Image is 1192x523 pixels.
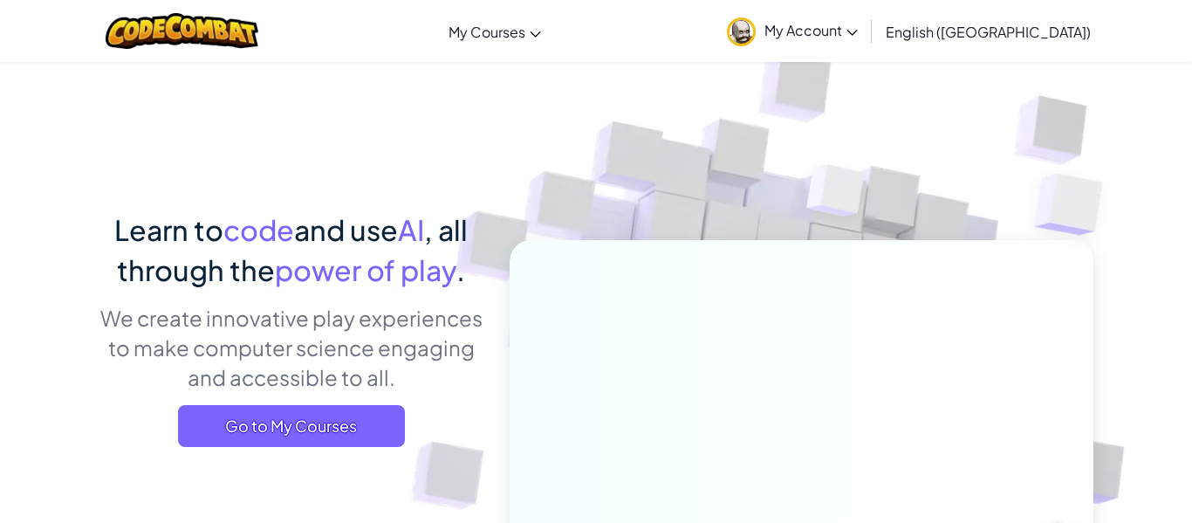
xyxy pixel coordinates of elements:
a: Go to My Courses [178,405,405,447]
span: Learn to [114,212,223,247]
span: and use [294,212,398,247]
a: My Account [718,3,867,58]
span: AI [398,212,424,247]
span: code [223,212,294,247]
span: My Courses [449,23,525,41]
img: CodeCombat logo [106,13,258,49]
a: My Courses [440,8,550,55]
span: . [456,252,465,287]
span: power of play [275,252,456,287]
p: We create innovative play experiences to make computer science engaging and accessible to all. [99,303,483,392]
span: English ([GEOGRAPHIC_DATA]) [886,23,1091,41]
img: avatar [727,17,756,46]
img: Overlap cubes [774,130,900,260]
img: Overlap cubes [1000,131,1151,279]
span: My Account [764,21,858,39]
a: English ([GEOGRAPHIC_DATA]) [877,8,1100,55]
